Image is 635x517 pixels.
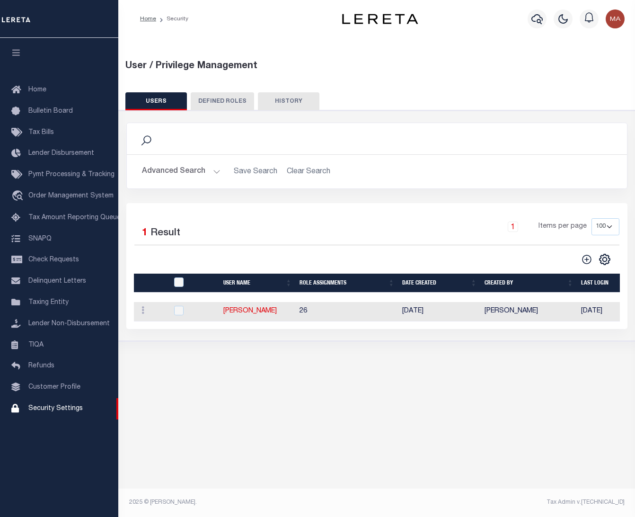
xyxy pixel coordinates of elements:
[508,222,518,232] a: 1
[220,274,296,293] th: User Name: activate to sort column ascending
[191,92,254,110] button: DEFINED ROLES
[223,308,277,314] a: [PERSON_NAME]
[28,150,94,157] span: Lender Disbursement
[125,59,628,73] div: User / Privilege Management
[28,405,83,412] span: Security Settings
[125,92,187,110] button: USERS
[28,257,79,263] span: Check Requests
[384,498,625,507] div: Tax Admin v.[TECHNICAL_ID]
[606,9,625,28] img: svg+xml;base64,PHN2ZyB4bWxucz0iaHR0cDovL3d3dy53My5vcmcvMjAwMC9zdmciIHBvaW50ZXItZXZlbnRzPSJub25lIi...
[156,15,188,23] li: Security
[258,92,319,110] button: HISTORY
[28,299,69,306] span: Taxing Entity
[28,193,114,199] span: Order Management System
[342,14,418,24] img: logo-dark.svg
[28,278,86,285] span: Delinquent Letters
[142,228,148,238] span: 1
[398,274,481,293] th: Date Created: activate to sort column ascending
[122,498,377,507] div: 2025 © [PERSON_NAME].
[28,171,115,178] span: Pymt Processing & Tracking
[398,302,481,321] td: [DATE]
[168,274,220,293] th: UserID
[140,16,156,22] a: Home
[481,302,577,321] td: [PERSON_NAME]
[28,87,46,93] span: Home
[28,363,54,369] span: Refunds
[28,129,54,136] span: Tax Bills
[150,226,180,241] label: Result
[28,384,80,391] span: Customer Profile
[11,190,26,203] i: travel_explore
[538,222,587,232] span: Items per page
[481,274,577,293] th: Created By: activate to sort column ascending
[142,162,220,181] button: Advanced Search
[28,108,73,115] span: Bulletin Board
[296,302,398,321] td: 26
[296,274,398,293] th: Role Assignments: activate to sort column ascending
[28,214,121,221] span: Tax Amount Reporting Queue
[28,341,44,348] span: TIQA
[28,235,52,242] span: SNAPQ
[28,321,110,327] span: Lender Non-Disbursement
